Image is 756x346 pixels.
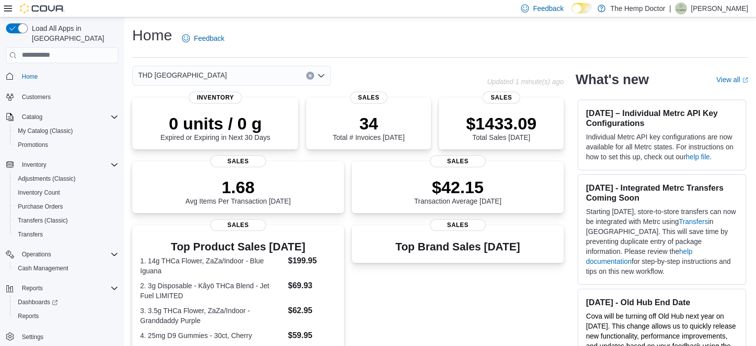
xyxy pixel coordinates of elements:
[14,296,118,308] span: Dashboards
[288,280,336,292] dd: $69.93
[430,155,486,167] span: Sales
[586,297,738,307] h3: [DATE] - Old Hub End Date
[18,159,50,171] button: Inventory
[610,2,665,14] p: The Hemp Doctor
[14,125,118,137] span: My Catalog (Classic)
[572,3,592,13] input: Dark Mode
[18,298,58,306] span: Dashboards
[2,329,122,344] button: Settings
[586,247,692,265] a: help documentation
[194,33,224,43] span: Feedback
[22,73,38,81] span: Home
[14,187,118,199] span: Inventory Count
[533,3,563,13] span: Feedback
[161,114,270,141] div: Expired or Expiring in Next 30 Days
[14,173,80,185] a: Adjustments (Classic)
[22,250,51,258] span: Operations
[18,70,118,83] span: Home
[14,215,72,227] a: Transfers (Classic)
[18,203,63,211] span: Purchase Orders
[10,186,122,200] button: Inventory Count
[2,247,122,261] button: Operations
[22,113,42,121] span: Catalog
[18,111,118,123] span: Catalog
[18,282,118,294] span: Reports
[18,264,68,272] span: Cash Management
[14,215,118,227] span: Transfers (Classic)
[140,256,284,276] dt: 1. 14g THCa Flower, ZaZa/Indoor - Blue Iguana
[14,310,118,322] span: Reports
[210,155,266,167] span: Sales
[10,228,122,241] button: Transfers
[14,125,77,137] a: My Catalog (Classic)
[185,177,291,205] div: Avg Items Per Transaction [DATE]
[483,92,520,104] span: Sales
[10,124,122,138] button: My Catalog (Classic)
[14,229,47,240] a: Transfers
[716,76,748,84] a: View allExternal link
[586,207,738,276] p: Starting [DATE], store-to-store transfers can now be integrated with Metrc using in [GEOGRAPHIC_D...
[22,93,51,101] span: Customers
[14,173,118,185] span: Adjustments (Classic)
[18,159,118,171] span: Inventory
[669,2,671,14] p: |
[18,312,39,320] span: Reports
[14,229,118,240] span: Transfers
[586,183,738,203] h3: [DATE] - Integrated Metrc Transfers Coming Soon
[2,90,122,104] button: Customers
[28,23,118,43] span: Load All Apps in [GEOGRAPHIC_DATA]
[140,281,284,301] dt: 2. 3g Disposable - Kãyö THCa Blend - Jet Fuel LIMITED
[288,330,336,342] dd: $59.95
[18,231,43,238] span: Transfers
[288,305,336,317] dd: $62.95
[586,108,738,128] h3: [DATE] – Individual Metrc API Key Configurations
[18,91,55,103] a: Customers
[189,92,242,104] span: Inventory
[140,331,284,341] dt: 4. 25mg D9 Gummies - 30ct, Cherry
[14,262,118,274] span: Cash Management
[10,309,122,323] button: Reports
[18,111,46,123] button: Catalog
[22,161,46,169] span: Inventory
[2,69,122,84] button: Home
[2,158,122,172] button: Inventory
[22,284,43,292] span: Reports
[14,296,62,308] a: Dashboards
[20,3,65,13] img: Cova
[10,295,122,309] a: Dashboards
[396,241,520,253] h3: Top Brand Sales [DATE]
[675,2,687,14] div: Richard Satterfield
[2,110,122,124] button: Catalog
[288,255,336,267] dd: $199.95
[18,127,73,135] span: My Catalog (Classic)
[333,114,404,141] div: Total # Invoices [DATE]
[679,218,708,226] a: Transfers
[2,281,122,295] button: Reports
[161,114,270,133] p: 0 units / 0 g
[306,72,314,80] button: Clear input
[132,25,172,45] h1: Home
[18,248,55,260] button: Operations
[576,72,649,88] h2: What's new
[14,139,118,151] span: Promotions
[18,141,48,149] span: Promotions
[18,331,47,343] a: Settings
[742,77,748,83] svg: External link
[140,241,336,253] h3: Top Product Sales [DATE]
[10,214,122,228] button: Transfers (Classic)
[333,114,404,133] p: 34
[14,139,52,151] a: Promotions
[14,262,72,274] a: Cash Management
[18,330,118,343] span: Settings
[14,310,43,322] a: Reports
[317,72,325,80] button: Open list of options
[18,217,68,225] span: Transfers (Classic)
[430,219,486,231] span: Sales
[18,175,76,183] span: Adjustments (Classic)
[18,282,47,294] button: Reports
[18,91,118,103] span: Customers
[487,78,564,86] p: Updated 1 minute(s) ago
[10,261,122,275] button: Cash Management
[414,177,502,197] p: $42.15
